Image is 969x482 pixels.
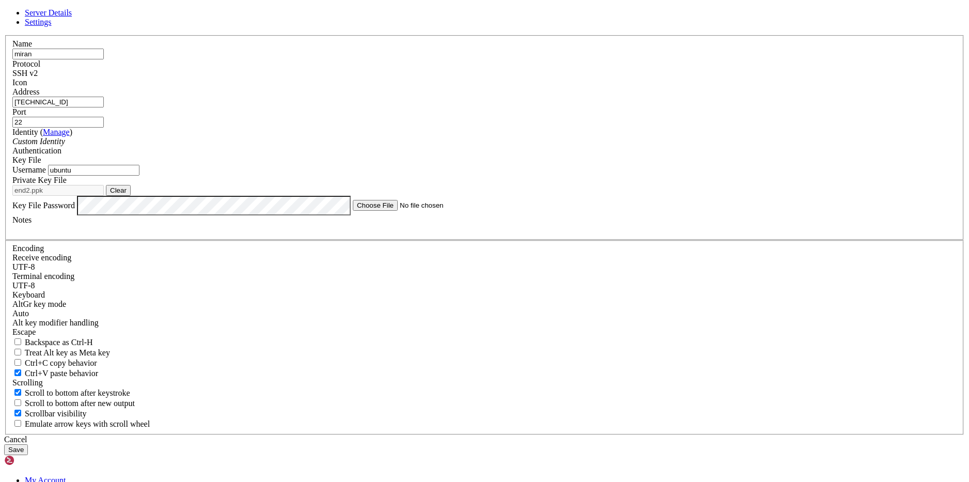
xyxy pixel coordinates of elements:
span: Backspace as Ctrl-H [25,338,93,347]
div: UTF-8 [12,262,957,272]
input: Scrollbar visibility [14,410,21,416]
span: Scroll to bottom after keystroke [25,388,130,397]
input: Treat Alt key as Meta key [14,349,21,355]
span: UTF-8 [12,262,35,271]
input: Scroll to bottom after new output [14,399,21,406]
label: Private Key File [12,176,67,184]
div: Auto [12,309,957,318]
input: Ctrl+V paste behavior [14,369,21,376]
span: Scrollbar visibility [25,409,87,418]
img: Shellngn [4,455,64,465]
label: Scroll to bottom after new output. [12,399,135,408]
input: Login Username [48,165,139,176]
span: ( ) [40,128,72,136]
label: Identity [12,128,72,136]
label: Ctrl-C copies if true, send ^C to host if false. Ctrl-Shift-C sends ^C to host if true, copies if... [12,359,97,367]
span: Emulate arrow keys with scroll wheel [25,419,150,428]
div: Custom Identity [12,137,957,146]
label: Scrolling [12,378,43,387]
a: Server Details [25,8,72,17]
label: When using the alternative screen buffer, and DECCKM (Application Cursor Keys) is active, mouse w... [12,419,150,428]
label: Ctrl+V pastes if true, sends ^V to host if false. Ctrl+Shift+V sends ^V to host if true, pastes i... [12,369,98,378]
label: Keyboard [12,290,45,299]
span: SSH v2 [12,69,38,77]
input: Host Name or IP [12,97,104,107]
input: Backspace as Ctrl-H [14,338,21,345]
input: Emulate arrow keys with scroll wheel [14,420,21,427]
label: Set the expected encoding for data received from the host. If the encodings do not match, visual ... [12,253,71,262]
label: Controls how the Alt key is handled. Escape: Send an ESC prefix. 8-Bit: Add 128 to the typed char... [12,318,99,327]
div: Escape [12,328,957,337]
label: Address [12,87,39,96]
div: Key File [12,156,957,165]
label: The default terminal encoding. ISO-2022 enables character map translations (like graphics maps). ... [12,272,74,281]
label: Icon [12,78,27,87]
label: Username [12,165,46,174]
label: Set the expected encoding for data received from the host. If the encodings do not match, visual ... [12,300,66,308]
input: Scroll to bottom after keystroke [14,389,21,396]
label: Notes [12,215,32,224]
label: Key File Password [12,200,75,209]
label: Authentication [12,146,61,155]
input: Ctrl+C copy behavior [14,359,21,366]
div: UTF-8 [12,281,957,290]
a: Settings [25,18,52,26]
input: Port Number [12,117,104,128]
label: Protocol [12,59,40,68]
span: Key File [12,156,41,164]
span: Ctrl+C copy behavior [25,359,97,367]
span: Escape [12,328,36,336]
label: Name [12,39,32,48]
button: Save [4,444,28,455]
label: Whether the Alt key acts as a Meta key or as a distinct Alt key. [12,348,110,357]
div: SSH v2 [12,69,957,78]
input: Server Name [12,49,104,59]
label: Whether to scroll to the bottom on any keystroke. [12,388,130,397]
span: Auto [12,309,29,318]
i: Custom Identity [12,137,65,146]
label: The vertical scrollbar mode. [12,409,87,418]
span: Ctrl+V paste behavior [25,369,98,378]
span: Treat Alt key as Meta key [25,348,110,357]
label: Encoding [12,244,44,253]
span: Scroll to bottom after new output [25,399,135,408]
label: If true, the backspace should send BS ('\x08', aka ^H). Otherwise the backspace key should send '... [12,338,93,347]
label: Port [12,107,26,116]
button: Clear [106,185,131,196]
span: UTF-8 [12,281,35,290]
a: Manage [43,128,70,136]
div: Cancel [4,435,965,444]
